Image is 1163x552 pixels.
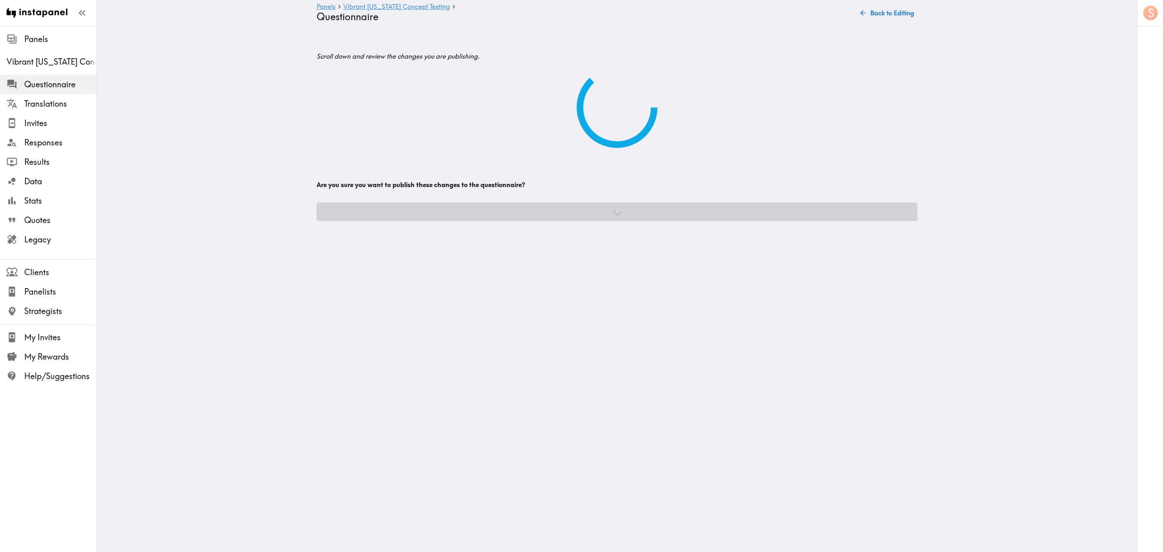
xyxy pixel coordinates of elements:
[24,156,97,168] span: Results
[24,118,97,129] span: Invites
[317,39,917,67] h6: Scroll down and review the changes you are publishing.
[24,137,97,148] span: Responses
[317,3,336,11] a: Panels
[24,98,97,110] span: Translations
[24,267,97,278] span: Clients
[24,195,97,206] span: Stats
[24,305,97,317] span: Strategists
[6,56,97,67] span: Vibrant [US_STATE] Concept Testing
[24,176,97,187] span: Data
[24,332,97,343] span: My Invites
[24,371,97,382] span: Help/Suggestions
[6,56,97,67] div: Vibrant Arizona Concept Testing
[24,79,97,90] span: Questionnaire
[857,5,917,21] button: Back to Editing
[317,181,525,189] b: Are you sure you want to publish these changes to the questionnaire?
[24,286,97,297] span: Panelists
[317,11,851,23] h4: Questionnaire
[343,3,450,11] a: Vibrant [US_STATE] Concept Testing
[1148,6,1154,20] span: S
[24,234,97,245] span: Legacy
[24,215,97,226] span: Quotes
[24,34,97,45] span: Panels
[1142,5,1159,21] button: S
[24,351,97,362] span: My Rewards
